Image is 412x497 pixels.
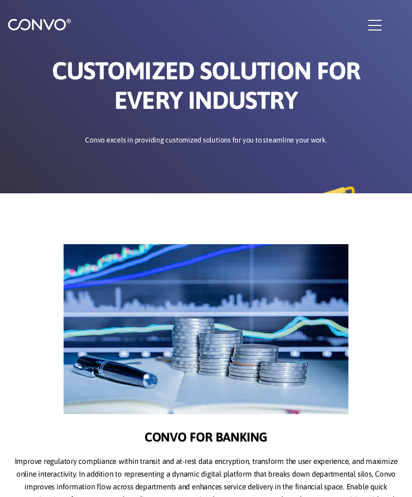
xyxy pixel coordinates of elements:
p: Convo excels in providing customized solutions for you to steamline your work. [85,132,327,148]
h1: CUSTOMIZED SOLUTION FOR EVERY INDUSTRY [15,56,397,122]
h1: CONVO FOR BANKING [8,429,404,452]
img: convo for banking [64,244,348,414]
img: logo_1.png [8,18,71,31]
